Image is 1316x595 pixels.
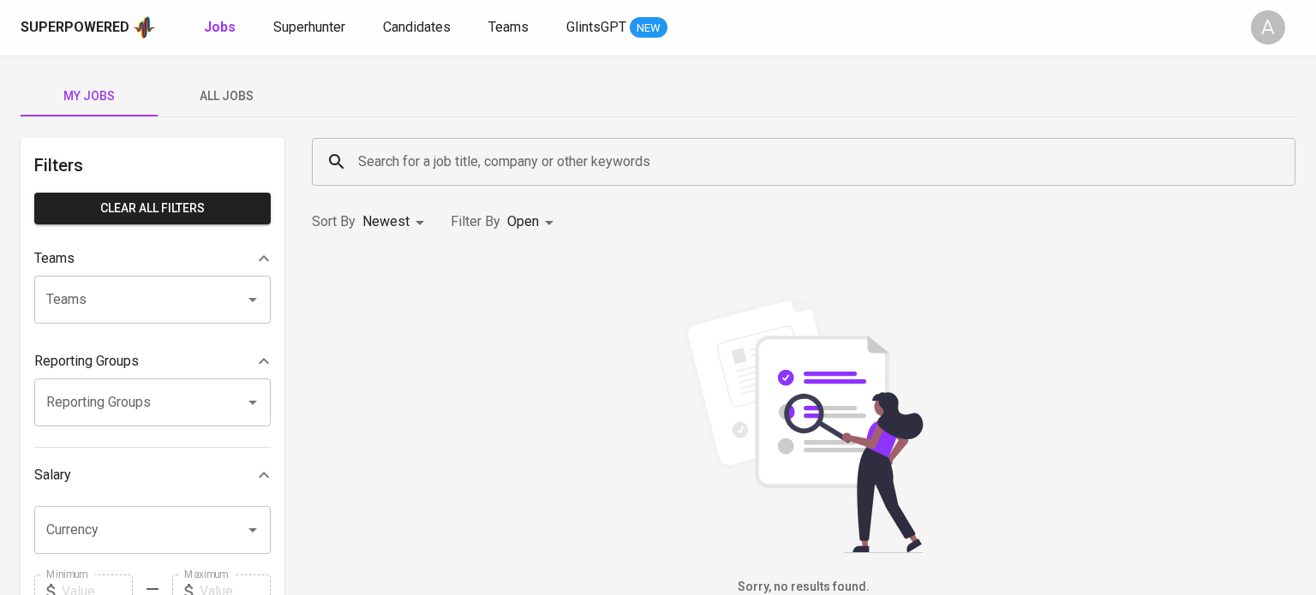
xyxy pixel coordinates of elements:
[241,518,265,542] button: Open
[241,288,265,312] button: Open
[31,86,147,107] span: My Jobs
[566,19,626,35] span: GlintsGPT
[1251,10,1285,45] div: A
[241,390,265,414] button: Open
[34,351,139,372] p: Reporting Groups
[383,17,454,39] a: Candidates
[21,15,156,40] a: Superpoweredapp logo
[34,344,271,378] div: Reporting Groups
[312,211,356,232] p: Sort By
[273,17,349,39] a: Superhunter
[507,206,559,238] div: Open
[48,198,257,219] span: Clear All filters
[488,19,529,35] span: Teams
[133,15,156,40] img: app logo
[34,465,71,485] p: Salary
[566,17,667,39] a: GlintsGPT NEW
[488,17,532,39] a: Teams
[507,213,539,229] span: Open
[362,206,430,238] div: Newest
[34,193,271,224] button: Clear All filters
[168,86,284,107] span: All Jobs
[675,296,932,553] img: file_searching.svg
[34,458,271,492] div: Salary
[34,248,75,269] p: Teams
[362,211,410,232] p: Newest
[273,19,345,35] span: Superhunter
[34,152,271,179] h6: Filters
[630,20,667,37] span: NEW
[34,241,271,276] div: Teams
[204,17,239,39] a: Jobs
[21,18,129,38] div: Superpowered
[383,19,451,35] span: Candidates
[204,19,236,35] b: Jobs
[451,211,500,232] p: Filter By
